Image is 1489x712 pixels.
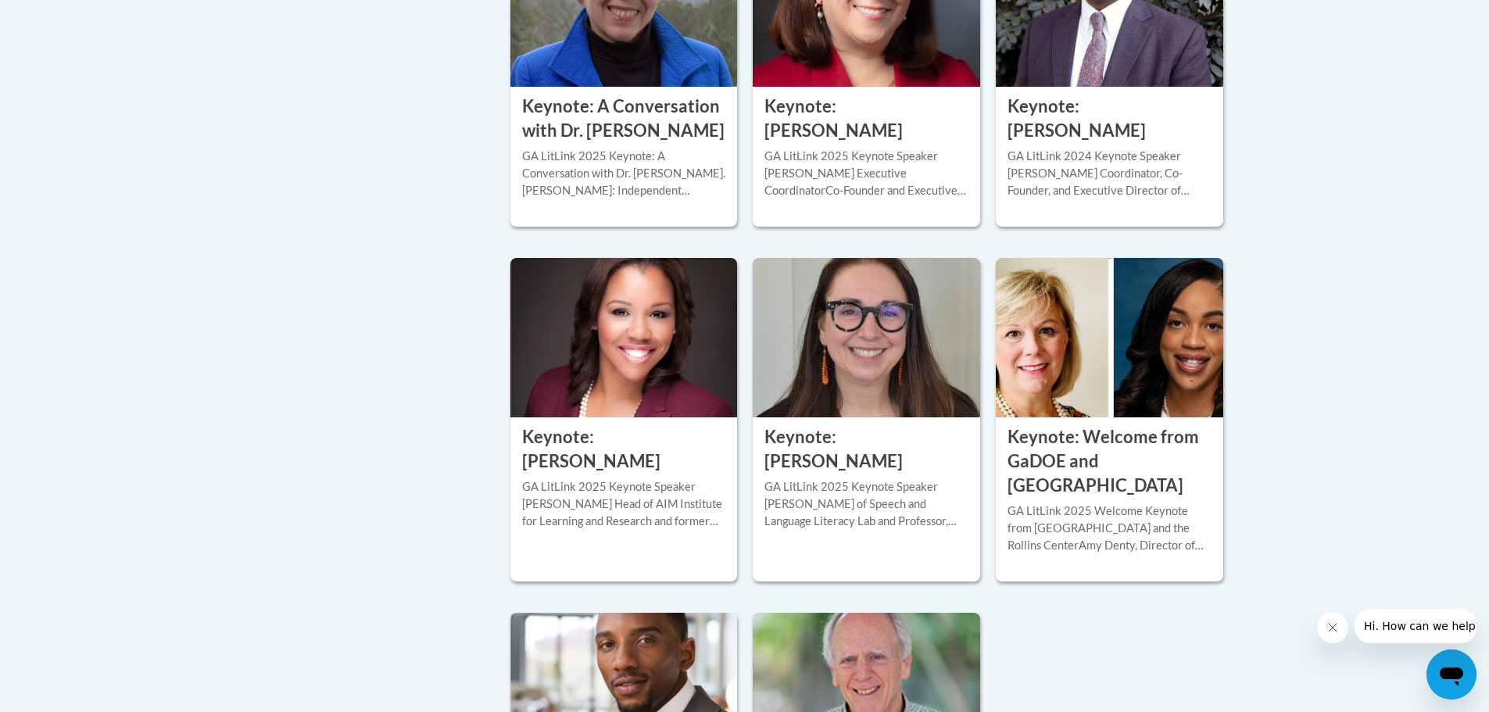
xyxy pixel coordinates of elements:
div: GA LitLink 2025 Keynote Speaker [PERSON_NAME] of Speech and Language Literacy Lab and Professor, ... [764,478,968,530]
span: Hi. How can we help? [9,11,127,23]
div: GA LitLink 2024 Keynote Speaker [PERSON_NAME] Coordinator, Co-Founder, and Executive Director of ... [1008,148,1212,199]
div: GA LitLink 2025 Keynote Speaker [PERSON_NAME] Executive CoordinatorCo-Founder and Executive Direc... [764,148,968,199]
iframe: Message from company [1355,609,1476,643]
h3: Keynote: [PERSON_NAME] [764,95,968,143]
img: Course Logo [510,258,738,417]
a: Course Logo Keynote: Welcome from GaDOE and [GEOGRAPHIC_DATA]GA LitLink 2025 Welcome Keynote from... [996,258,1223,581]
img: Course Logo [753,258,980,417]
h3: Keynote: Welcome from GaDOE and [GEOGRAPHIC_DATA] [1008,425,1212,497]
img: Course Logo [996,258,1223,417]
div: GA LitLink 2025 Keynote: A Conversation with Dr. [PERSON_NAME]. [PERSON_NAME]: Independent Consul... [522,148,726,199]
iframe: Close message [1317,612,1348,643]
div: GA LitLink 2025 Keynote Speaker [PERSON_NAME] Head of AIM Institute for Learning and Research and... [522,478,726,530]
h3: Keynote: [PERSON_NAME] [522,425,726,474]
iframe: Button to launch messaging window [1426,649,1476,699]
h3: Keynote: [PERSON_NAME] [1008,95,1212,143]
a: Course Logo Keynote: [PERSON_NAME]GA LitLink 2025 Keynote Speaker [PERSON_NAME] Head of AIM Insti... [510,258,738,581]
h3: Keynote: [PERSON_NAME] [764,425,968,474]
a: Course Logo Keynote: [PERSON_NAME]GA LitLink 2025 Keynote Speaker [PERSON_NAME] of Speech and Lan... [753,258,980,581]
div: GA LitLink 2025 Welcome Keynote from [GEOGRAPHIC_DATA] and the Rollins CenterAmy Denty, Director ... [1008,503,1212,554]
h3: Keynote: A Conversation with Dr. [PERSON_NAME] [522,95,726,143]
